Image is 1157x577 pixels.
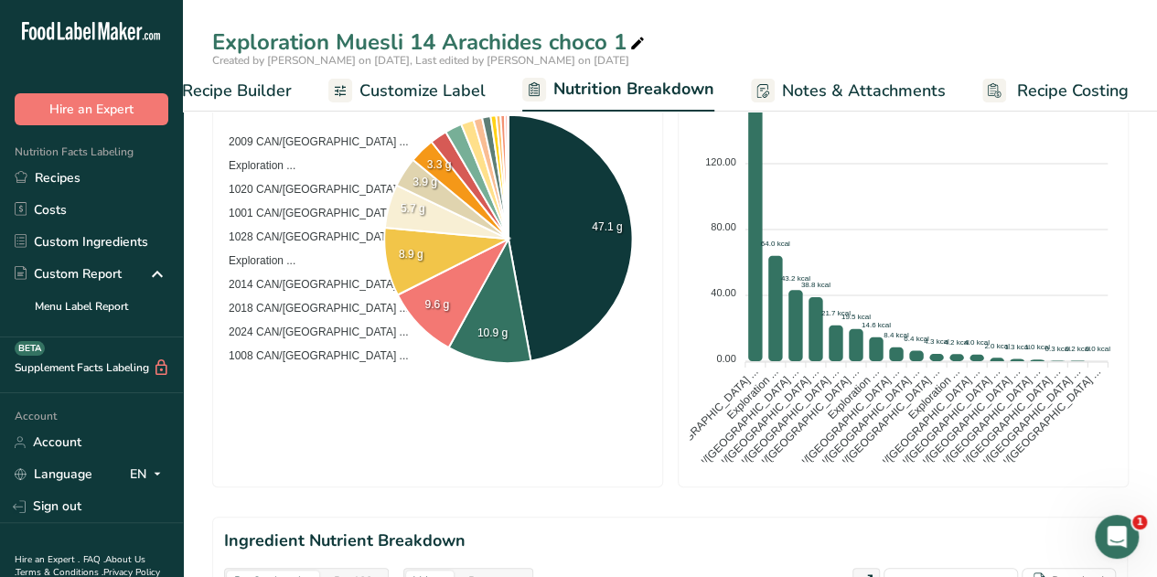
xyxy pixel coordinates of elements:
[215,135,409,148] span: 2009 CAN/[GEOGRAPHIC_DATA] ...
[624,365,760,501] tspan: 2009 CAN/[GEOGRAPHIC_DATA] ...
[215,278,409,291] span: 2014 CAN/[GEOGRAPHIC_DATA] ...
[751,70,946,112] a: Notes & Attachments
[83,553,105,566] a: FAQ .
[967,365,1103,501] tspan: 1006 CAN/[GEOGRAPHIC_DATA] ...
[905,365,962,422] tspan: Exploration ...
[705,365,841,501] tspan: 1028 CAN/[GEOGRAPHIC_DATA] ...
[711,287,736,298] tspan: 40.00
[1095,515,1139,559] iframe: Intercom live chat
[215,349,409,362] span: 1008 CAN/[GEOGRAPHIC_DATA] ...
[212,53,629,68] span: Created by [PERSON_NAME] on [DATE], Last edited by [PERSON_NAME] on [DATE]
[1132,515,1147,529] span: 1
[906,365,1043,501] tspan: 1005 CAN/[GEOGRAPHIC_DATA] ...
[766,365,902,501] tspan: 2024 CAN/[GEOGRAPHIC_DATA] ...
[359,79,486,103] span: Customize Label
[846,365,982,501] tspan: 1054 CAN/[GEOGRAPHIC_DATA] ...
[1017,79,1129,103] span: Recipe Costing
[215,207,409,219] span: 1001 CAN/[GEOGRAPHIC_DATA] ...
[947,365,1083,501] tspan: 1032 CAN/[GEOGRAPHIC_DATA] ...
[553,77,714,102] span: Nutrition Breakdown
[215,183,409,196] span: 1020 CAN/[GEOGRAPHIC_DATA] ...
[215,373,295,386] span: Exploration ...
[182,79,292,103] span: Recipe Builder
[215,230,409,243] span: 1028 CAN/[GEOGRAPHIC_DATA] ...
[927,365,1063,501] tspan: 1022 CAN/[GEOGRAPHIC_DATA] ...
[15,93,168,125] button: Hire an Expert
[786,365,922,501] tspan: 2018 CAN/[GEOGRAPHIC_DATA] ...
[215,326,409,338] span: 2024 CAN/[GEOGRAPHIC_DATA] ...
[664,365,800,501] tspan: 1001 CAN/[GEOGRAPHIC_DATA] ...
[215,254,295,267] span: Exploration ...
[711,221,736,232] tspan: 80.00
[522,69,714,112] a: Nutrition Breakdown
[224,529,1116,553] h2: Ingredient Nutrient Breakdown
[15,264,122,283] div: Custom Report
[15,553,80,566] a: Hire an Expert .
[215,159,295,172] span: Exploration ...
[724,365,781,422] tspan: Exploration ...
[147,70,292,112] a: Recipe Builder
[705,155,736,166] tspan: 120.00
[716,353,735,364] tspan: 0.00
[215,302,409,315] span: 2018 CAN/[GEOGRAPHIC_DATA] ...
[782,79,946,103] span: Notes & Attachments
[825,365,882,422] tspan: Exploration ...
[684,365,820,501] tspan: 1020 CAN/[GEOGRAPHIC_DATA] ...
[725,365,862,501] tspan: 2014 CAN/[GEOGRAPHIC_DATA] ...
[806,365,942,501] tspan: 1008 CAN/[GEOGRAPHIC_DATA] ...
[866,365,1002,501] tspan: 1049 CAN/[GEOGRAPHIC_DATA] ...
[15,341,45,356] div: BETA
[212,26,648,59] div: Exploration Muesli 14 Arachides choco 1
[130,464,168,486] div: EN
[15,458,92,490] a: Language
[328,70,486,112] a: Customize Label
[982,70,1129,112] a: Recipe Costing
[886,365,1023,501] tspan: 1030 CAN/[GEOGRAPHIC_DATA] ...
